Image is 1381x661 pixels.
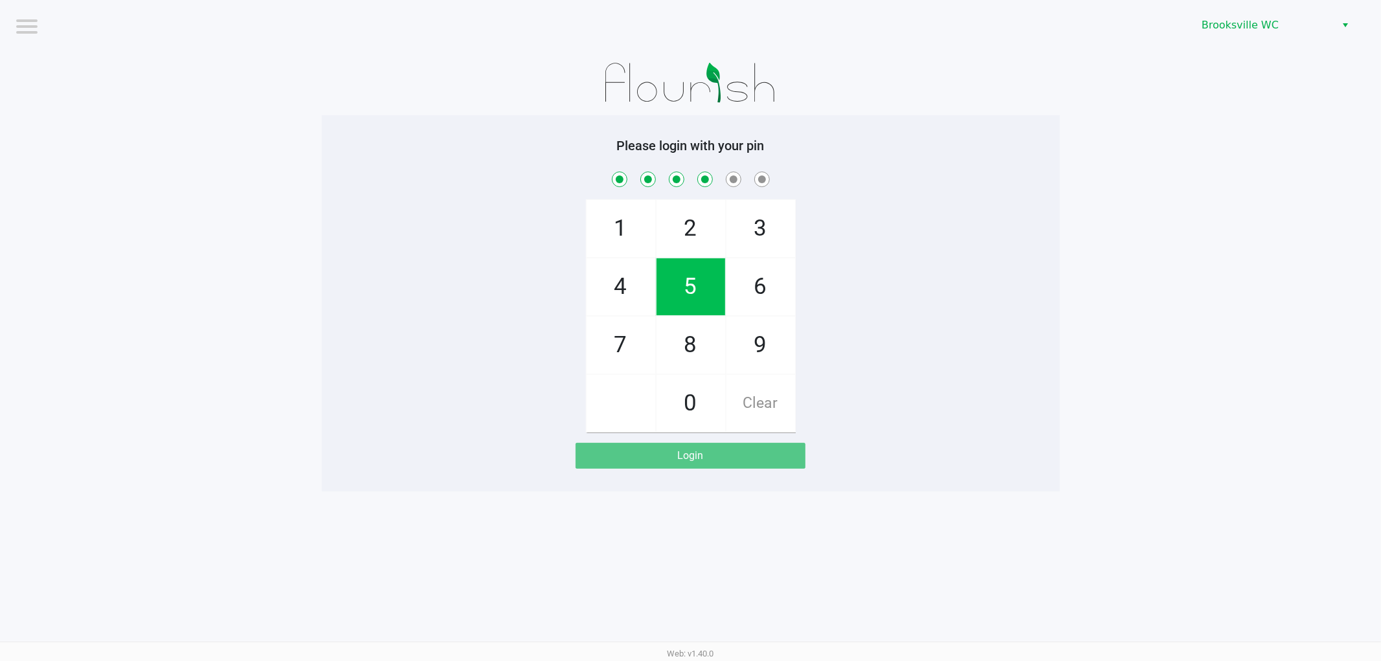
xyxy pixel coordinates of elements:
span: 9 [726,317,795,374]
span: 7 [587,317,655,374]
span: Clear [726,375,795,432]
span: 5 [657,258,725,315]
span: 1 [587,200,655,257]
span: 6 [726,258,795,315]
span: 4 [587,258,655,315]
span: Brooksville WC [1202,17,1328,33]
span: 2 [657,200,725,257]
button: Select [1336,14,1354,37]
span: 8 [657,317,725,374]
h5: Please login with your pin [331,138,1050,153]
span: 0 [657,375,725,432]
span: 3 [726,200,795,257]
span: Web: v1.40.0 [668,649,714,658]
